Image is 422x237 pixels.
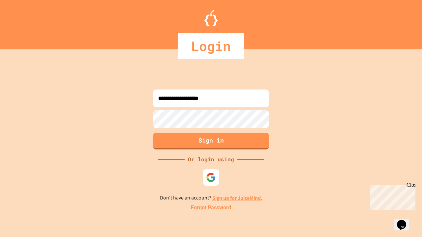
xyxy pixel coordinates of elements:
img: Logo.svg [204,10,218,26]
div: Or login using [185,155,237,163]
a: Forgot Password [191,204,231,212]
a: Sign up for JuiceMind. [212,195,262,201]
div: Login [178,33,244,59]
iframe: chat widget [367,182,415,210]
iframe: chat widget [394,211,415,230]
img: google-icon.svg [206,172,216,182]
button: Sign in [153,133,269,149]
div: Chat with us now!Close [3,3,45,42]
p: Don't have an account? [160,194,262,202]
